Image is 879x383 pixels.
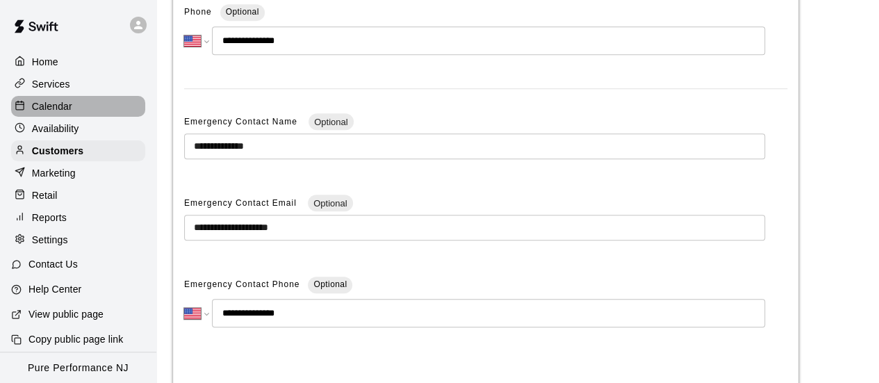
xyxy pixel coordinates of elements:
[11,207,145,228] a: Reports
[226,7,259,17] span: Optional
[11,96,145,117] a: Calendar
[11,185,145,206] a: Retail
[28,361,129,375] p: Pure Performance NJ
[11,74,145,95] a: Services
[32,55,58,69] p: Home
[28,257,78,271] p: Contact Us
[28,307,104,321] p: View public page
[184,274,299,296] span: Emergency Contact Phone
[11,118,145,139] a: Availability
[11,229,145,250] a: Settings
[32,166,76,180] p: Marketing
[11,140,145,161] a: Customers
[32,122,79,136] p: Availability
[28,282,81,296] p: Help Center
[11,163,145,184] a: Marketing
[184,198,299,208] span: Emergency Contact Email
[32,77,70,91] p: Services
[28,332,123,346] p: Copy public page link
[32,99,72,113] p: Calendar
[32,233,68,247] p: Settings
[184,117,300,127] span: Emergency Contact Name
[184,1,212,24] span: Phone
[313,279,347,289] span: Optional
[309,117,353,127] span: Optional
[32,144,83,158] p: Customers
[11,51,145,72] a: Home
[32,188,58,202] p: Retail
[32,211,67,225] p: Reports
[308,198,352,209] span: Optional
